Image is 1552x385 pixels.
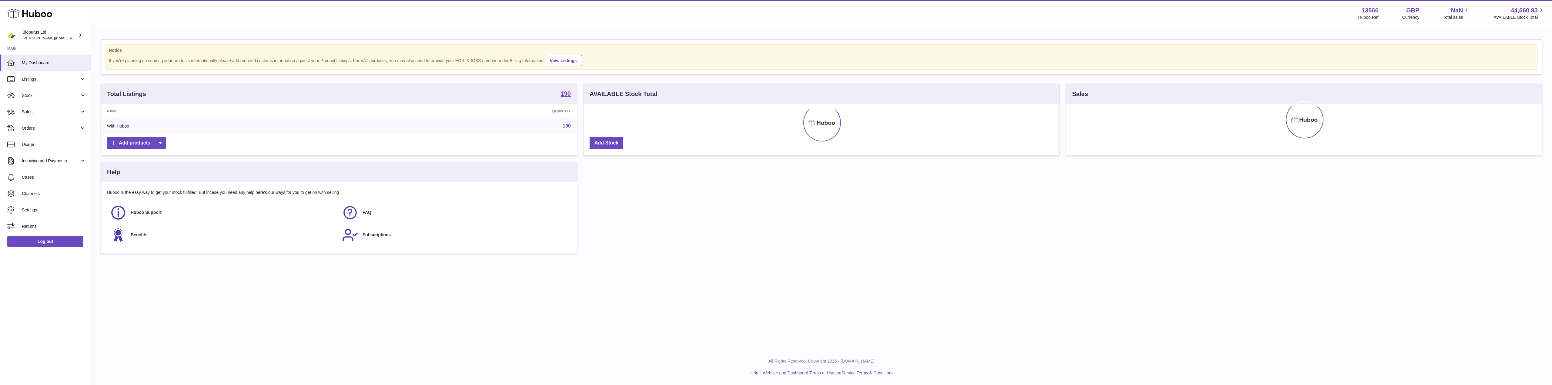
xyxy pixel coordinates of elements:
[110,204,336,221] a: Huboo Support
[22,142,86,148] span: Usage
[1511,6,1538,15] span: 44,660.93
[1493,15,1545,20] span: AVAILABLE Stock Total
[22,29,77,41] div: Biopurus Ltd
[363,210,371,215] span: FAQ
[109,48,1534,53] strong: Notice
[7,236,83,247] a: Log out
[750,370,758,375] a: Help
[1443,15,1470,20] span: Total sales
[107,190,571,195] p: Huboo is the easy way to get your stock fulfilled. But incase you need any help here's our ways f...
[131,232,147,238] span: Benefits
[545,55,582,66] a: View Listings
[109,54,1534,66] div: If you're planning on sending your products internationally please add required customs informati...
[563,123,571,128] a: 190
[22,191,86,197] span: Channels
[590,90,657,98] h3: AVAILABLE Stock Total
[22,174,86,180] span: Cases
[342,204,568,221] a: FAQ
[22,158,80,164] span: Invoicing and Payments
[841,370,894,375] a: Service Terms & Conditions
[1072,90,1088,98] h3: Sales
[352,104,577,118] th: Quantity
[22,109,80,115] span: Sales
[110,227,336,243] a: Benefits
[22,60,86,66] span: My Dashboard
[761,370,893,376] li: and
[107,137,166,149] a: Add products
[1362,6,1379,15] strong: 13566
[7,31,16,40] img: peter@biopurus.co.uk
[101,104,352,118] th: Name
[763,370,834,375] a: Website and Dashboard Terms of Use
[96,358,1547,364] p: All Rights Reserved. Copyright 2025 - [DOMAIN_NAME]
[22,35,122,40] span: [PERSON_NAME][EMAIL_ADDRESS][DOMAIN_NAME]
[131,210,162,215] span: Huboo Support
[107,168,120,176] h3: Help
[1493,6,1545,20] a: 44,660.93 AVAILABLE Stock Total
[342,227,568,243] a: Subscriptions
[1406,6,1419,15] strong: GBP
[101,118,352,134] td: With Huboo
[590,137,623,149] a: Add Stock
[22,76,80,82] span: Listings
[107,90,146,98] h3: Total Listings
[561,91,571,98] a: 190
[22,93,80,98] span: Stock
[561,91,571,97] strong: 190
[1443,6,1470,20] a: NaN Total sales
[1451,6,1463,15] span: NaN
[22,224,86,229] span: Returns
[22,125,80,131] span: Orders
[1358,15,1379,20] div: Huboo Ref
[1402,15,1420,20] div: Currency
[22,207,86,213] span: Settings
[363,232,391,238] span: Subscriptions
